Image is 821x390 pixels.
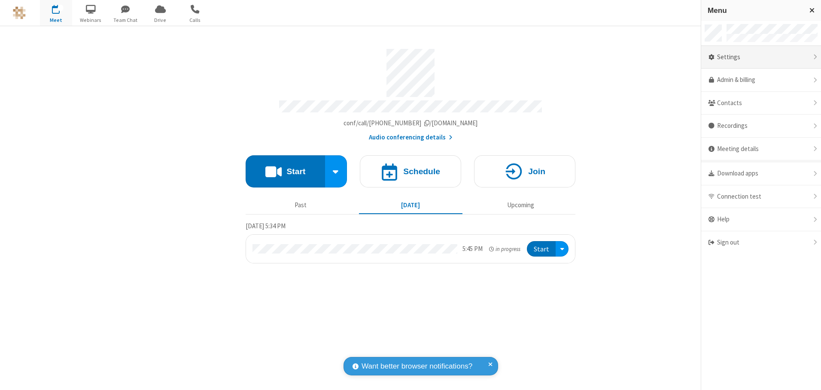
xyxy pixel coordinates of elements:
div: Meeting details [701,138,821,161]
button: Audio conferencing details [369,133,453,142]
section: Account details [246,42,575,142]
div: Help [701,208,821,231]
span: Webinars [75,16,107,24]
div: Connection test [701,185,821,209]
span: Calls [179,16,211,24]
div: Download apps [701,162,821,185]
span: Copy my meeting room link [344,119,478,127]
em: in progress [489,245,520,253]
button: Join [474,155,575,187]
div: Recordings [701,115,821,138]
span: Meet [40,16,72,24]
span: [DATE] 5:34 PM [246,222,286,230]
img: QA Selenium DO NOT DELETE OR CHANGE [13,6,26,19]
h3: Menu [708,6,802,15]
button: Past [249,197,353,213]
button: Start [527,241,556,257]
section: Today's Meetings [246,221,575,264]
button: Upcoming [469,197,572,213]
div: 1 [58,5,64,11]
h4: Schedule [403,167,440,175]
div: Settings [701,46,821,69]
h4: Join [528,167,545,175]
span: Want better browser notifications? [362,361,472,372]
div: Open menu [556,241,569,257]
span: Drive [144,16,176,24]
div: 5:45 PM [462,244,483,254]
div: Start conference options [325,155,347,187]
button: Copy my meeting room linkCopy my meeting room link [344,118,478,128]
button: Start [246,155,325,187]
button: [DATE] [359,197,462,213]
button: Schedule [360,155,461,187]
a: Admin & billing [701,69,821,92]
div: Sign out [701,231,821,254]
div: Contacts [701,92,821,115]
h4: Start [286,167,305,175]
span: Team Chat [109,16,142,24]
